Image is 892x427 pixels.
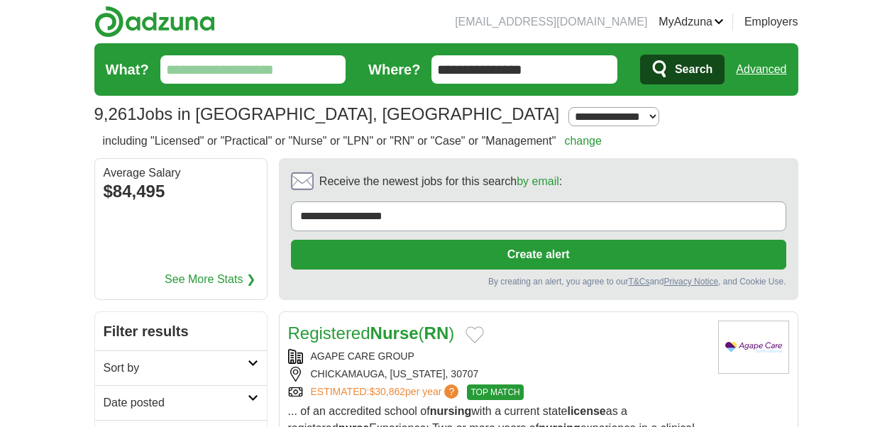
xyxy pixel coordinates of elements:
[95,385,267,420] a: Date posted
[94,104,560,123] h1: Jobs in [GEOGRAPHIC_DATA], [GEOGRAPHIC_DATA]
[104,167,258,179] div: Average Salary
[467,384,523,400] span: TOP MATCH
[95,312,267,350] h2: Filter results
[444,384,458,399] span: ?
[564,135,602,147] a: change
[288,367,707,382] div: CHICKAMAUGA, [US_STATE], 30707
[165,271,255,288] a: See More Stats ❯
[736,55,786,84] a: Advanced
[567,405,605,417] strong: license
[288,323,455,343] a: RegisteredNurse(RN)
[369,386,405,397] span: $30,862
[424,323,449,343] strong: RN
[675,55,712,84] span: Search
[104,394,248,411] h2: Date posted
[106,59,149,80] label: What?
[718,321,789,374] img: Agape Care Group logo
[368,59,420,80] label: Where?
[319,173,562,190] span: Receive the newest jobs for this search :
[291,275,786,288] div: By creating an alert, you agree to our and , and Cookie Use.
[104,360,248,377] h2: Sort by
[94,6,215,38] img: Adzuna logo
[517,175,559,187] a: by email
[664,277,718,287] a: Privacy Notice
[466,326,484,343] button: Add to favorite jobs
[628,277,649,287] a: T&Cs
[455,13,647,30] li: [EMAIL_ADDRESS][DOMAIN_NAME]
[430,405,472,417] strong: nursing
[311,350,414,362] a: AGAPE CARE GROUP
[94,101,137,127] span: 9,261
[659,13,724,30] a: MyAdzuna
[744,13,798,30] a: Employers
[103,133,602,150] h2: including "Licensed" or "Practical" or "Nurse" or "LPN" or "RN" or "Case" or "Management"
[291,240,786,270] button: Create alert
[104,179,258,204] div: $84,495
[640,55,725,84] button: Search
[370,323,419,343] strong: Nurse
[95,350,267,385] a: Sort by
[311,384,462,400] a: ESTIMATED:$30,862per year?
